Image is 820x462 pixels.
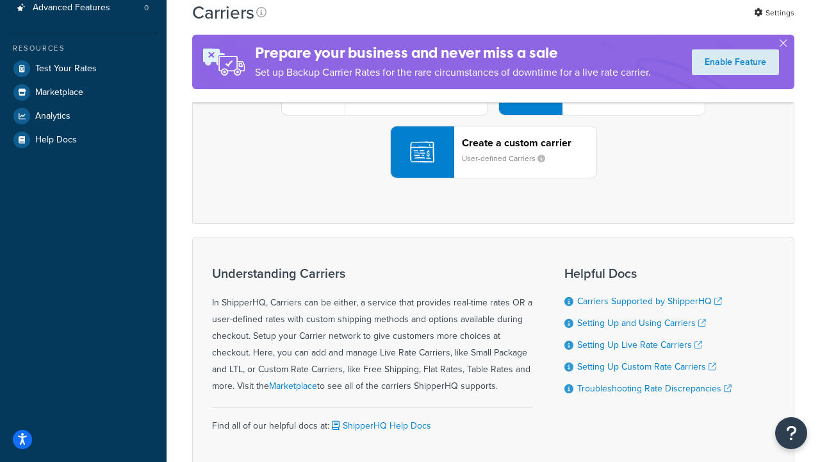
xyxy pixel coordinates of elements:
h4: Prepare your business and never miss a sale [255,42,651,64]
span: 0 [144,3,149,13]
a: Enable Feature [692,49,779,75]
a: Marketplace [269,379,317,393]
div: Resources [10,43,157,54]
span: Advanced Features [33,3,110,13]
span: Test Your Rates [35,64,97,74]
img: icon-carrier-custom-c93b8a24.svg [410,140,434,164]
a: Setting Up Live Rate Carriers [577,338,702,352]
span: Help Docs [35,135,77,146]
a: Setting Up and Using Carriers [577,316,706,330]
button: Open Resource Center [775,417,807,449]
a: Test Your Rates [10,57,157,80]
a: Analytics [10,105,157,128]
a: Marketplace [10,81,157,104]
a: Help Docs [10,128,157,151]
a: Setting Up Custom Rate Carriers [577,360,716,373]
a: ShipperHQ Help Docs [329,419,431,432]
div: Find all of our helpful docs at: [212,407,532,434]
img: ad-rules-rateshop-fe6ec290ccb7230408bd80ed9643f0289d75e0ffd9eb532fc0e269fcd187b520.png [192,35,255,89]
div: In ShipperHQ, Carriers can be either, a service that provides real-time rates OR a user-defined r... [212,266,532,395]
h3: Helpful Docs [564,266,732,280]
a: Troubleshooting Rate Discrepancies [577,382,732,395]
header: Create a custom carrier [462,137,596,149]
a: Settings [754,4,794,22]
p: Set up Backup Carrier Rates for the rare circumstances of downtime for a live rate carrier. [255,64,651,81]
small: User-defined Carriers [462,153,555,164]
span: Analytics [35,111,70,122]
a: Carriers Supported by ShipperHQ [577,295,722,308]
span: Marketplace [35,87,83,98]
h3: Understanding Carriers [212,266,532,280]
button: Create a custom carrierUser-defined Carriers [390,126,597,178]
